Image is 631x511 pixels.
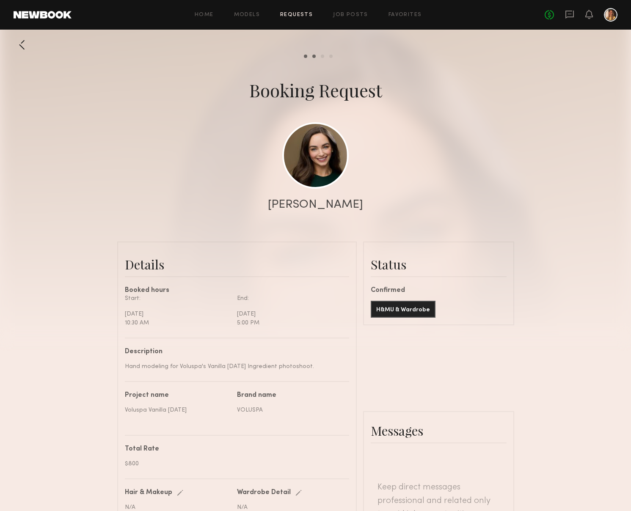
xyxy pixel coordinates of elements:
[125,294,231,303] div: Start:
[371,422,507,439] div: Messages
[234,12,260,18] a: Models
[237,392,343,399] div: Brand name
[125,406,231,415] div: Voluspa Vanilla [DATE]
[237,319,343,327] div: 5:00 PM
[125,287,349,294] div: Booked hours
[389,12,422,18] a: Favorites
[280,12,313,18] a: Requests
[237,489,291,496] div: Wardrobe Detail
[268,199,363,211] div: [PERSON_NAME]
[371,256,507,273] div: Status
[125,256,349,273] div: Details
[125,459,343,468] div: $800
[125,489,172,496] div: Hair & Makeup
[371,287,507,294] div: Confirmed
[195,12,214,18] a: Home
[125,319,231,327] div: 10:30 AM
[237,310,343,319] div: [DATE]
[371,301,435,318] button: H&MU & Wardrobe
[249,78,382,102] div: Booking Request
[125,446,343,453] div: Total Rate
[125,392,231,399] div: Project name
[125,310,231,319] div: [DATE]
[125,349,343,355] div: Description
[237,294,343,303] div: End:
[237,406,343,415] div: VOLUSPA
[125,362,343,371] div: Hand modeling for Voluspa's Vanilla [DATE] Ingredient photoshoot.
[333,12,368,18] a: Job Posts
